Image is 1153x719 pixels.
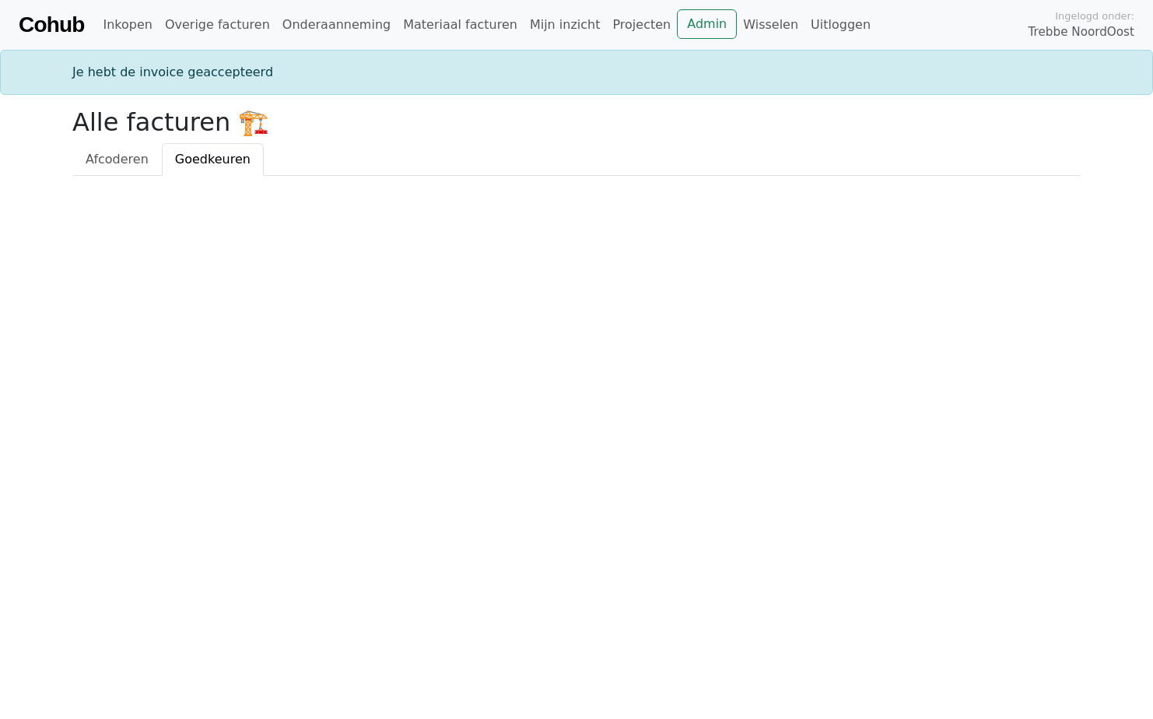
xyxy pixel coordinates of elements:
[524,9,607,40] a: Mijn inzicht
[1029,23,1134,41] span: Trebbe NoordOost
[606,9,677,40] a: Projecten
[63,63,1090,82] div: Je hebt de invoice geaccepteerd
[804,9,877,40] a: Uitloggen
[397,9,524,40] a: Materiaal facturen
[72,143,162,176] a: Afcoderen
[677,9,737,39] a: Admin
[159,9,276,40] a: Overige facturen
[276,9,397,40] a: Onderaanneming
[737,9,804,40] a: Wisselen
[72,107,1081,137] h2: Alle facturen 🏗️
[1055,9,1134,23] span: Ingelogd onder:
[96,9,158,40] a: Inkopen
[19,6,84,44] a: Cohub
[162,143,264,176] a: Goedkeuren
[86,152,149,167] span: Afcoderen
[175,152,251,167] span: Goedkeuren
